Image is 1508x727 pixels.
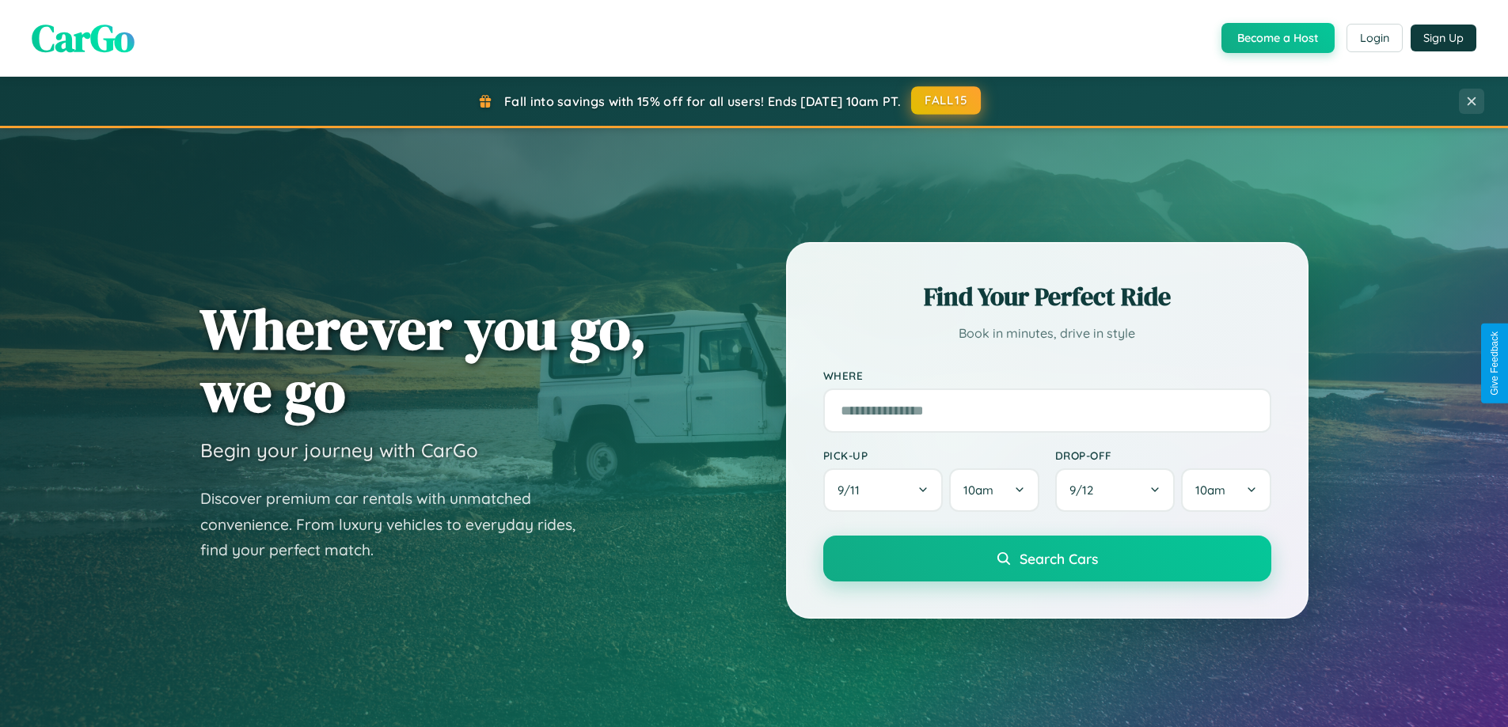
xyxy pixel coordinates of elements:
button: FALL15 [911,86,981,115]
span: Fall into savings with 15% off for all users! Ends [DATE] 10am PT. [504,93,901,109]
label: Where [823,369,1271,382]
span: CarGo [32,12,135,64]
button: 10am [1181,468,1271,512]
button: Search Cars [823,536,1271,581]
label: Drop-off [1055,449,1271,462]
button: 9/12 [1055,468,1176,512]
button: 10am [949,468,1039,512]
button: Sign Up [1411,25,1476,51]
button: Login [1347,24,1403,52]
p: Book in minutes, drive in style [823,322,1271,345]
h3: Begin your journey with CarGo [200,438,478,462]
p: Discover premium car rentals with unmatched convenience. From luxury vehicles to everyday rides, ... [200,486,596,563]
button: 9/11 [823,468,944,512]
label: Pick-up [823,449,1039,462]
h2: Find Your Perfect Ride [823,279,1271,314]
h1: Wherever you go, we go [200,297,647,422]
span: 10am [1195,483,1225,498]
span: Search Cars [1020,550,1098,567]
div: Give Feedback [1489,331,1500,396]
span: 9 / 11 [838,483,868,498]
span: 9 / 12 [1069,483,1101,498]
span: 10am [963,483,993,498]
button: Become a Host [1221,23,1335,53]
